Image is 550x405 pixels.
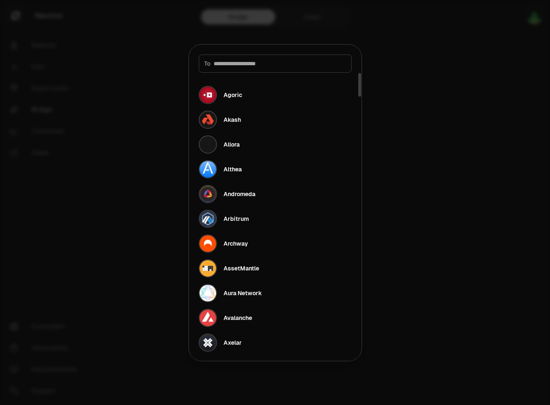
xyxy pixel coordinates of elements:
[194,231,357,256] button: Archway LogoArchway
[204,59,210,68] span: To
[224,215,249,223] div: Arbitrum
[194,281,357,306] button: Aura Network LogoAura Network
[200,310,216,326] img: Avalanche Logo
[194,306,357,330] button: Avalanche LogoAvalanche
[224,264,259,272] div: AssetMantle
[200,334,216,351] img: Axelar Logo
[224,289,262,297] div: Aura Network
[224,339,242,347] div: Axelar
[194,256,357,281] button: AssetMantle LogoAssetMantle
[194,83,357,107] button: Agoric LogoAgoric
[200,211,216,227] img: Arbitrum Logo
[200,285,216,301] img: Aura Network Logo
[194,157,357,182] button: Althea LogoAlthea
[224,190,255,198] div: Andromeda
[194,330,357,355] button: Axelar LogoAxelar
[224,165,242,173] div: Althea
[224,314,252,322] div: Avalanche
[194,355,357,380] button: Babylon Genesis Logo
[200,186,216,202] img: Andromeda Logo
[200,87,216,103] img: Agoric Logo
[194,107,357,132] button: Akash LogoAkash
[200,235,216,252] img: Archway Logo
[224,239,248,248] div: Archway
[200,359,216,376] img: Babylon Genesis Logo
[200,260,216,277] img: AssetMantle Logo
[224,116,241,124] div: Akash
[224,140,240,149] div: Allora
[224,91,242,99] div: Agoric
[200,161,216,178] img: Althea Logo
[200,111,216,128] img: Akash Logo
[200,136,216,153] img: Allora Logo
[194,182,357,206] button: Andromeda LogoAndromeda
[194,132,357,157] button: Allora LogoAllora
[194,206,357,231] button: Arbitrum LogoArbitrum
